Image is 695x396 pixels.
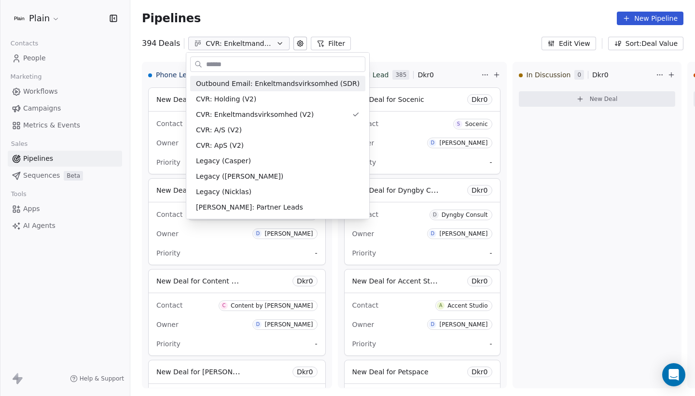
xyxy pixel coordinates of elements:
[190,76,365,215] div: Suggestions
[196,187,251,197] span: Legacy (Nicklas)
[196,110,314,120] span: CVR: Enkeltmandsvirksomhed (V2)
[196,141,244,151] span: CVR: ApS (V2)
[196,171,283,182] span: Legacy ([PERSON_NAME])
[196,156,251,166] span: Legacy (Casper)
[196,202,303,212] span: [PERSON_NAME]: Partner Leads
[196,125,242,135] span: CVR: A/S (V2)
[196,94,256,104] span: CVR: Holding (V2)
[196,79,360,89] span: Outbound Email: Enkeltmandsvirksomhed (SDR)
